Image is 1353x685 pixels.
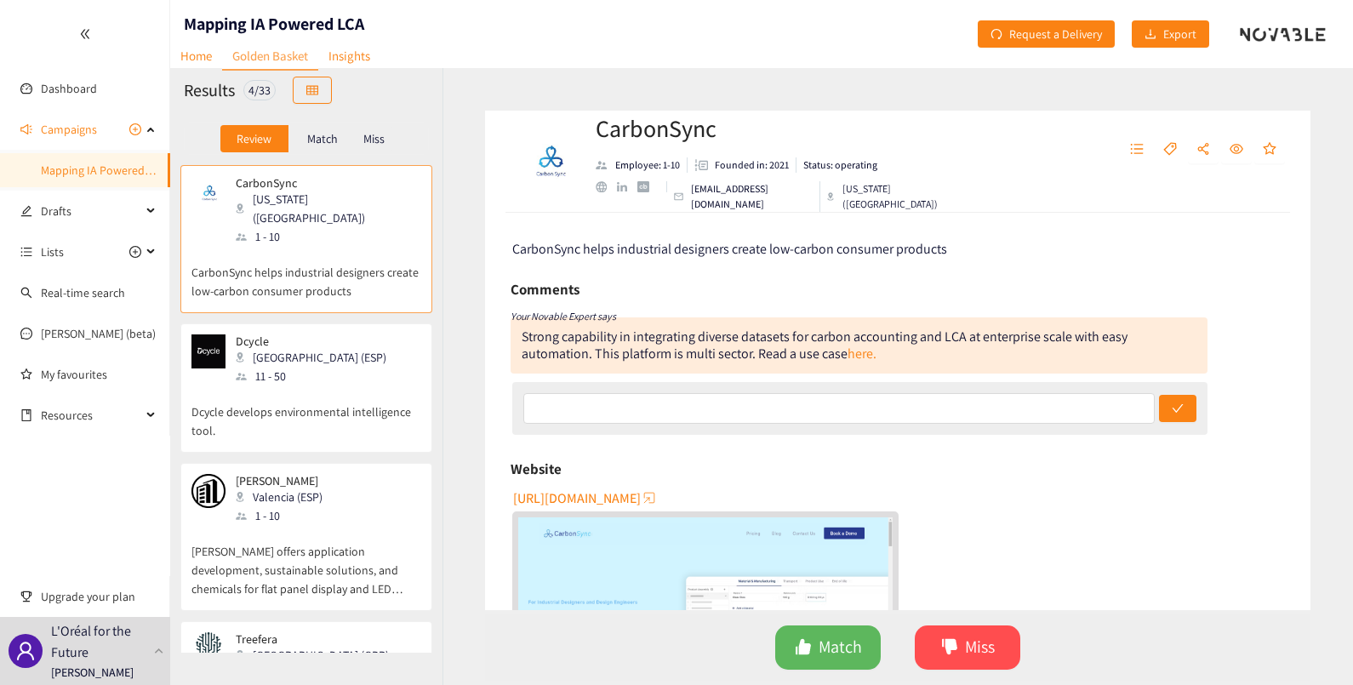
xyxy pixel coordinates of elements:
div: Valencia (ESP) [236,488,333,506]
span: Drafts [41,194,141,228]
p: Match [307,132,338,146]
span: Campaigns [41,112,97,146]
span: share-alt [1196,142,1210,157]
img: Snapshot of the company's website [191,474,225,508]
div: 1 - 10 [236,227,420,246]
span: Match [819,634,862,660]
span: tag [1163,142,1177,157]
i: Your Novable Expert says [511,310,616,323]
h1: Mapping IA Powered LCA [184,12,364,36]
h2: CarbonSync [596,111,961,146]
button: check [1159,395,1196,422]
span: table [306,84,318,98]
img: Snapshot of the company's website [191,176,225,210]
p: Review [237,132,271,146]
p: [PERSON_NAME] offers application development, sustainable solutions, and chemicals for flat panel... [191,525,421,598]
span: CarbonSync helps industrial designers create low-carbon consumer products [512,240,947,258]
a: Dashboard [41,81,97,96]
span: eye [1230,142,1243,157]
a: Golden Basket [222,43,318,71]
button: dislikeMiss [915,625,1020,670]
span: Lists [41,235,64,269]
p: Treefera [236,632,389,646]
h6: Comments [511,277,579,302]
img: Snapshot of the company's website [191,632,225,666]
h2: Results [184,78,235,102]
p: CarbonSync [236,176,409,190]
img: Snapshot of the company's website [191,334,225,368]
a: [PERSON_NAME] (beta) [41,326,156,341]
span: dislike [941,638,958,658]
a: Real-time search [41,285,125,300]
p: Dcycle [236,334,386,348]
span: Miss [965,634,995,660]
span: Resources [41,398,141,432]
p: [PERSON_NAME] [236,474,323,488]
span: unordered-list [20,246,32,258]
li: Employees [596,157,688,173]
a: crunchbase [637,181,659,192]
span: trophy [20,591,32,602]
a: My favourites [41,357,157,391]
span: Export [1163,25,1196,43]
p: Founded in: 2021 [715,157,789,173]
li: Status [796,157,877,173]
button: table [293,77,332,104]
div: 4 / 33 [243,80,276,100]
button: share-alt [1188,136,1219,163]
a: Home [170,43,222,69]
p: Dcycle develops environmental intelligence tool. [191,385,421,440]
div: Strong capability in integrating diverse datasets for carbon accounting and LCA at enterprise sca... [522,328,1127,362]
span: plus-circle [129,246,141,258]
p: Employee: 1-10 [615,157,680,173]
span: Request a Delivery [1009,25,1102,43]
div: Widget de chat [1268,603,1353,685]
div: 11 - 50 [236,367,397,385]
div: [GEOGRAPHIC_DATA] (GBR) [236,646,399,665]
span: book [20,409,32,421]
span: plus-circle [129,123,141,135]
span: download [1145,28,1156,42]
p: Status: operating [803,157,877,173]
span: star [1263,142,1276,157]
div: 1 - 10 [236,506,333,525]
button: [URL][DOMAIN_NAME] [513,484,658,511]
span: redo [990,28,1002,42]
p: L'Oréal for the Future [51,620,147,663]
li: Founded in year [688,157,796,173]
img: Company Logo [515,128,583,196]
span: Upgrade your plan [41,579,157,614]
p: Miss [363,132,385,146]
div: [US_STATE] ([GEOGRAPHIC_DATA]) [236,190,420,227]
p: CarbonSync helps industrial designers create low-carbon consumer products [191,246,421,300]
span: double-left [79,28,91,40]
button: likeMatch [775,625,881,670]
span: user [15,641,36,661]
a: Insights [318,43,380,69]
button: unordered-list [1122,136,1152,163]
h6: Website [511,456,562,482]
button: downloadExport [1132,20,1209,48]
iframe: Chat Widget [1268,603,1353,685]
span: check [1172,402,1184,416]
button: tag [1155,136,1185,163]
div: [GEOGRAPHIC_DATA] (ESP) [236,348,397,367]
p: [PERSON_NAME] [51,663,134,682]
span: like [795,638,812,658]
a: here. [848,345,876,362]
div: [US_STATE] ([GEOGRAPHIC_DATA]) [827,181,961,212]
span: edit [20,205,32,217]
a: Mapping IA Powered LCA [41,163,167,178]
span: sound [20,123,32,135]
p: [EMAIL_ADDRESS][DOMAIN_NAME] [691,181,814,212]
a: website [596,181,617,192]
span: unordered-list [1130,142,1144,157]
button: redoRequest a Delivery [978,20,1115,48]
button: star [1254,136,1285,163]
a: linkedin [617,182,637,192]
span: [URL][DOMAIN_NAME] [513,488,641,509]
button: eye [1221,136,1252,163]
